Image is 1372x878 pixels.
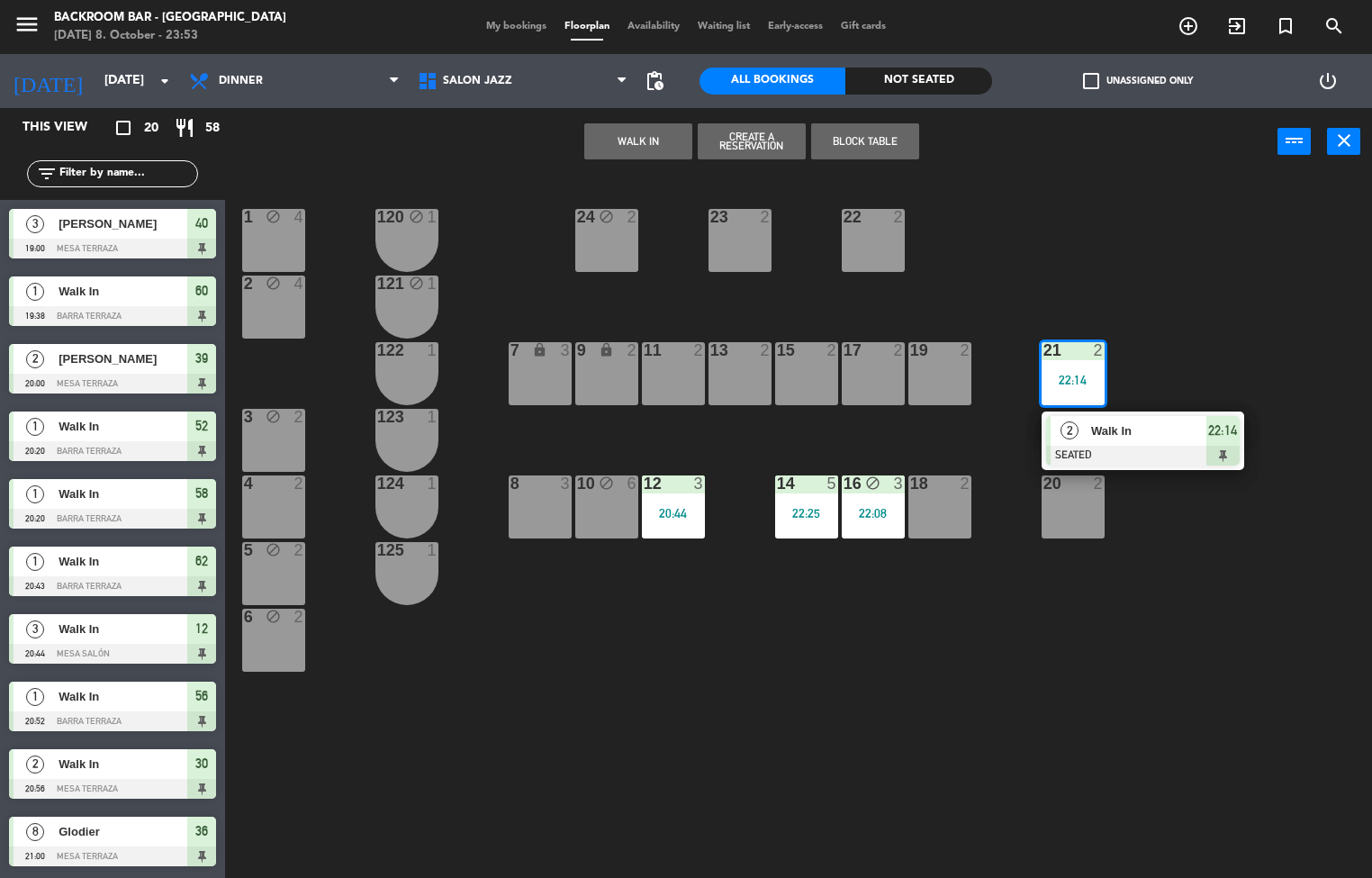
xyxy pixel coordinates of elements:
[1043,342,1044,358] div: 21
[1275,15,1296,37] i: turned_in_not
[1333,130,1355,151] i: close
[1317,70,1339,92] i: power_settings_new
[1042,374,1105,386] div: 22:14
[58,164,197,184] input: Filter by name...
[555,22,618,32] span: Floorplan
[700,68,845,95] div: All Bookings
[710,342,711,358] div: 13
[427,209,438,225] div: 1
[1226,15,1248,37] i: exit_to_app
[560,342,571,358] div: 3
[644,70,665,92] span: pending_actions
[219,75,263,87] span: Dinner
[844,209,844,225] div: 22
[266,542,281,557] i: block
[560,475,571,492] div: 3
[627,475,637,492] div: 6
[244,409,245,425] div: 3
[377,342,378,358] div: 122
[154,70,176,92] i: arrow_drop_down
[54,9,286,27] div: Backroom Bar - [GEOGRAPHIC_DATA]
[532,342,547,358] i: lock
[113,117,134,139] i: crop_square
[195,280,208,302] span: 60
[26,418,44,436] span: 1
[293,409,304,425] div: 2
[960,342,970,358] div: 2
[577,209,578,225] div: 24
[698,123,806,159] button: Create a Reservation
[293,475,304,492] div: 2
[642,507,705,520] div: 20:44
[510,342,511,358] div: 7
[910,342,911,358] div: 19
[1323,15,1345,37] i: search
[377,475,378,492] div: 124
[627,209,637,225] div: 2
[427,542,438,558] div: 1
[1061,421,1079,439] span: 2
[26,350,44,368] span: 2
[54,27,286,45] div: [DATE] 8. October - 23:53
[14,11,41,44] button: menu
[244,209,245,225] div: 1
[427,342,438,358] div: 1
[1083,73,1099,89] span: check_box_outline_blank
[26,283,44,301] span: 1
[832,22,895,32] span: Gift cards
[59,687,187,706] span: Walk In
[689,22,759,32] span: Waiting list
[266,209,281,224] i: block
[244,542,245,558] div: 5
[443,75,512,87] span: Salón jazz
[427,475,438,492] div: 1
[1178,15,1199,37] i: add_circle_outline
[477,22,555,32] span: My bookings
[59,822,187,841] span: Glodier
[427,409,438,425] div: 1
[26,553,44,571] span: 1
[59,620,187,638] span: Walk In
[1091,421,1206,440] span: Walk In
[266,409,281,424] i: block
[826,475,837,492] div: 5
[693,475,704,492] div: 3
[26,485,44,503] span: 1
[599,475,614,491] i: block
[510,475,511,492] div: 8
[195,483,208,504] span: 58
[377,542,378,558] div: 125
[59,484,187,503] span: Walk In
[618,22,689,32] span: Availability
[266,609,281,624] i: block
[759,22,832,32] span: Early-access
[9,117,130,139] div: This view
[244,475,245,492] div: 4
[244,276,245,292] div: 2
[59,417,187,436] span: Walk In
[26,823,44,841] span: 8
[811,123,919,159] button: Block Table
[826,342,837,358] div: 2
[195,618,208,639] span: 12
[599,342,614,358] i: lock
[644,342,645,358] div: 11
[59,552,187,571] span: Walk In
[266,276,281,291] i: block
[960,475,970,492] div: 2
[174,117,195,139] i: restaurant
[1083,73,1193,89] label: Unassigned only
[293,209,304,225] div: 4
[377,209,378,225] div: 120
[205,118,220,139] span: 58
[577,475,578,492] div: 10
[760,209,771,225] div: 2
[842,507,905,520] div: 22:08
[26,688,44,706] span: 1
[710,209,711,225] div: 23
[599,209,614,224] i: block
[293,542,304,558] div: 2
[195,820,208,842] span: 36
[893,209,904,225] div: 2
[195,685,208,707] span: 56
